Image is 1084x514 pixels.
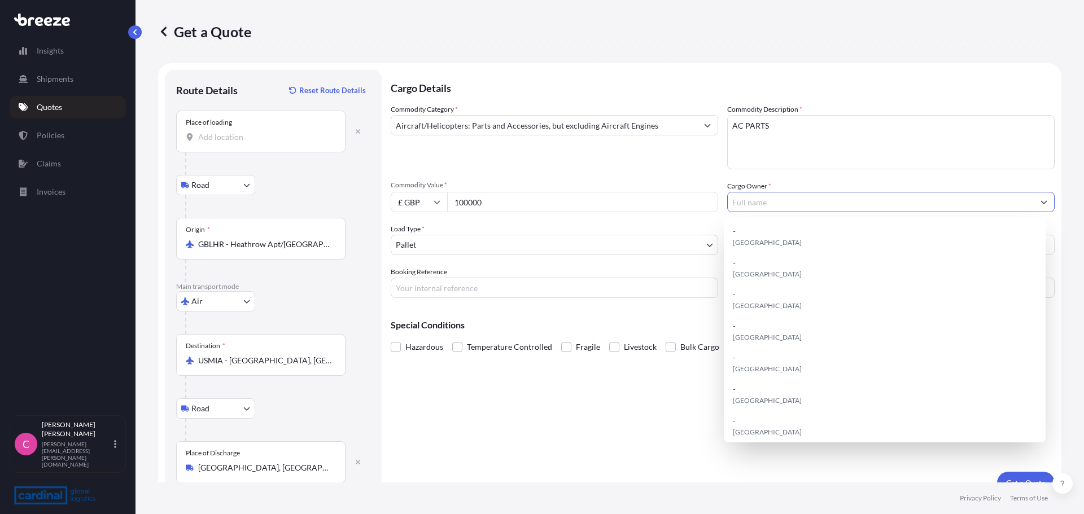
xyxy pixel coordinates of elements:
[198,462,331,473] input: Place of Discharge
[37,102,62,113] p: Quotes
[733,427,802,438] span: [GEOGRAPHIC_DATA]
[37,130,64,141] p: Policies
[447,192,718,212] input: Type amount
[727,104,802,115] label: Commodity Description
[198,355,331,366] input: Destination
[191,403,209,414] span: Road
[176,398,255,419] button: Select transport
[186,225,210,234] div: Origin
[191,296,203,307] span: Air
[391,223,425,235] span: Load Type
[733,269,802,280] span: [GEOGRAPHIC_DATA]
[186,118,232,127] div: Place of loading
[1010,494,1048,503] p: Terms of Use
[733,300,802,311] span: [GEOGRAPHIC_DATA]
[733,226,736,237] span: -
[191,179,209,191] span: Road
[37,45,64,56] p: Insights
[37,158,61,169] p: Claims
[467,339,552,355] span: Temperature Controlled
[176,282,370,291] p: Main transport mode
[1034,192,1054,212] button: Show suggestions
[42,420,112,438] p: [PERSON_NAME] [PERSON_NAME]
[733,352,736,363] span: -
[299,85,366,96] p: Reset Route Details
[391,70,1055,104] p: Cargo Details
[396,239,416,251] span: Pallet
[960,494,1001,503] p: Privacy Policy
[733,415,736,427] span: -
[391,181,718,190] span: Commodity Value
[733,332,802,343] span: [GEOGRAPHIC_DATA]
[42,441,112,468] p: [PERSON_NAME][EMAIL_ADDRESS][PERSON_NAME][DOMAIN_NAME]
[391,266,447,278] label: Booking Reference
[37,73,73,85] p: Shipments
[680,339,719,355] span: Bulk Cargo
[23,438,29,450] span: C
[186,449,240,458] div: Place of Discharge
[1006,477,1046,489] p: Get a Quote
[176,291,255,311] button: Select transport
[186,341,225,350] div: Destination
[405,339,443,355] span: Hazardous
[728,192,1034,212] input: Full name
[158,23,251,41] p: Get a Quote
[176,175,255,195] button: Select transport
[733,363,802,375] span: [GEOGRAPHIC_DATA]
[697,115,718,135] button: Show suggestions
[576,339,600,355] span: Fragile
[733,320,736,332] span: -
[198,239,331,250] input: Origin
[176,84,238,97] p: Route Details
[733,237,802,248] span: [GEOGRAPHIC_DATA]
[733,257,736,269] span: -
[198,131,331,143] input: Place of loading
[37,186,65,197] p: Invoices
[727,181,771,192] label: Cargo Owner
[391,320,1055,330] p: Special Conditions
[391,115,697,135] input: Select a commodity type
[391,278,718,298] input: Your internal reference
[14,486,96,504] img: organization-logo
[733,384,736,395] span: -
[733,395,802,406] span: [GEOGRAPHIC_DATA]
[624,339,657,355] span: Livestock
[391,104,458,115] label: Commodity Category
[733,289,736,300] span: -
